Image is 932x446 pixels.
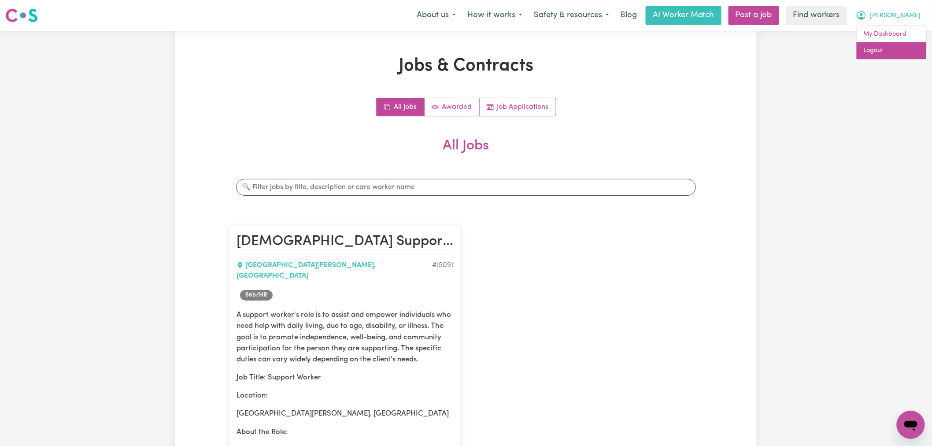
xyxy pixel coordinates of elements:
[729,6,779,25] a: Post a job
[462,6,528,25] button: How it works
[528,6,615,25] button: Safety & resources
[237,408,453,419] p: [GEOGRAPHIC_DATA][PERSON_NAME], [GEOGRAPHIC_DATA]
[237,309,453,365] p: A support worker's role is to assist and empower individuals who need help with daily living, due...
[237,233,453,251] h2: Male Support Care Worker Urgent needed Tonight Apply Now
[229,138,703,168] h2: All Jobs
[236,179,696,196] input: 🔍 Filter jobs by title, description or care worker name
[229,56,703,77] h1: Jobs & Contracts
[480,98,556,116] a: Job applications
[851,6,927,25] button: My Account
[856,26,927,59] div: My Account
[615,6,642,25] a: Blog
[411,6,462,25] button: About us
[425,98,480,116] a: Active jobs
[377,98,425,116] a: All jobs
[786,6,847,25] a: Find workers
[857,42,926,59] a: Logout
[237,390,453,401] p: Location:
[857,26,926,43] a: My Dashboard
[5,5,38,26] a: Careseekers logo
[5,7,38,23] img: Careseekers logo
[240,290,273,301] span: Job rate per hour
[870,11,921,21] span: [PERSON_NAME]
[646,6,721,25] a: AI Worker Match
[237,260,432,281] div: [GEOGRAPHIC_DATA][PERSON_NAME] , [GEOGRAPHIC_DATA]
[897,411,925,439] iframe: Button to launch messaging window
[237,427,453,438] p: About the Role:
[237,372,453,383] p: Job Title: Support Worker
[432,260,453,281] div: Job ID #15091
